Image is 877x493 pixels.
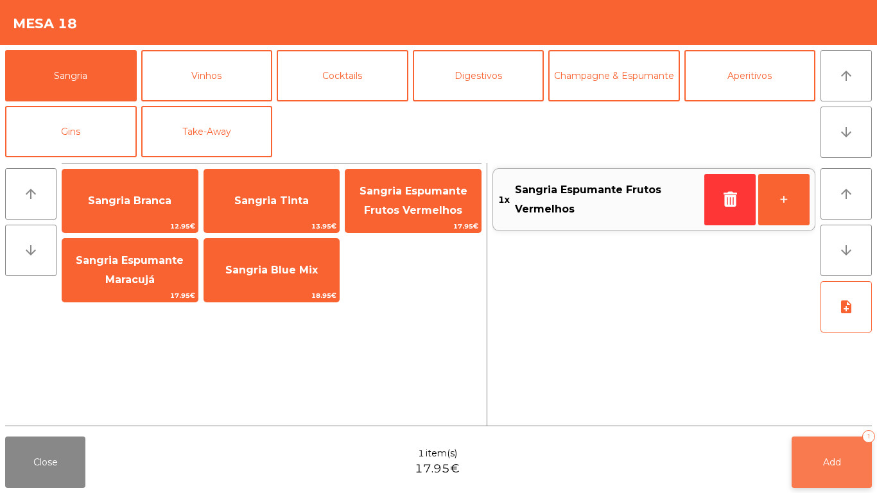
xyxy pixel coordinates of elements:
div: 1 [862,430,875,443]
i: arrow_upward [23,186,39,202]
span: Sangria Tinta [234,195,309,207]
span: 13.95€ [204,220,340,232]
span: 1x [498,180,510,220]
span: Sangria Espumante Frutos Vermelhos [515,180,699,220]
button: Digestivos [413,50,544,101]
span: Sangria Espumante Maracujá [76,254,184,286]
i: arrow_upward [838,186,854,202]
button: Sangria [5,50,137,101]
button: arrow_upward [5,168,56,220]
button: arrow_downward [5,225,56,276]
button: Close [5,437,85,488]
button: arrow_downward [821,225,872,276]
span: item(s) [426,447,457,460]
i: arrow_downward [23,243,39,258]
span: 17.95€ [345,220,481,232]
span: Sangria Espumante Frutos Vermelhos [360,185,467,216]
span: 12.95€ [62,220,198,232]
span: 17.95€ [62,290,198,302]
button: Aperitivos [684,50,816,101]
i: arrow_downward [838,243,854,258]
span: Sangria Blue Mix [225,264,318,276]
button: Vinhos [141,50,273,101]
button: arrow_upward [821,168,872,220]
h4: Mesa 18 [13,14,77,33]
button: note_add [821,281,872,333]
button: arrow_downward [821,107,872,158]
button: Take-Away [141,106,273,157]
i: note_add [838,299,854,315]
span: Sangria Branca [88,195,171,207]
button: Gins [5,106,137,157]
button: + [758,174,810,225]
span: 17.95€ [415,460,460,478]
button: Cocktails [277,50,408,101]
span: 18.95€ [204,290,340,302]
button: Champagne & Espumante [548,50,680,101]
i: arrow_downward [838,125,854,140]
i: arrow_upward [838,68,854,83]
button: arrow_upward [821,50,872,101]
button: Add1 [792,437,872,488]
span: Add [823,456,841,468]
span: 1 [418,447,424,460]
